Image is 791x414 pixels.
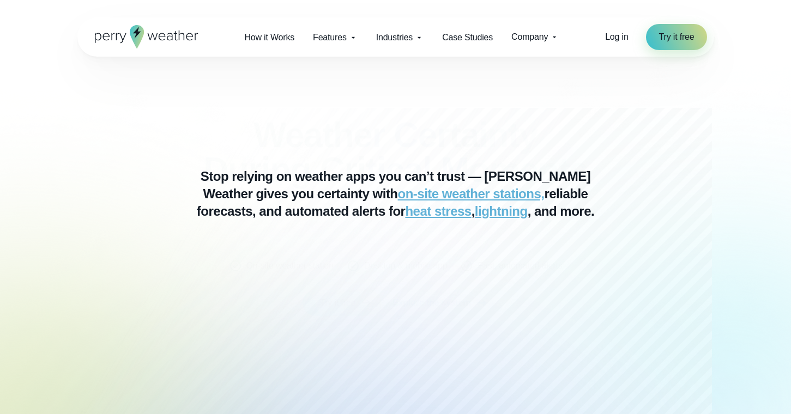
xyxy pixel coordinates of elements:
a: heat stress [405,204,471,218]
p: Stop relying on weather apps you can’t trust — [PERSON_NAME] Weather gives you certainty with rel... [178,168,614,220]
span: Industries [376,31,413,44]
a: Try it free [646,24,708,50]
span: Try it free [659,31,695,44]
span: How it Works [244,31,294,44]
span: Case Studies [442,31,493,44]
span: Features [313,31,347,44]
a: Case Studies [433,26,502,48]
a: on-site weather stations, [398,186,545,201]
a: How it Works [235,26,304,48]
span: Company [511,31,548,44]
a: Log in [605,31,628,44]
a: lightning [475,204,528,218]
span: Log in [605,32,628,41]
